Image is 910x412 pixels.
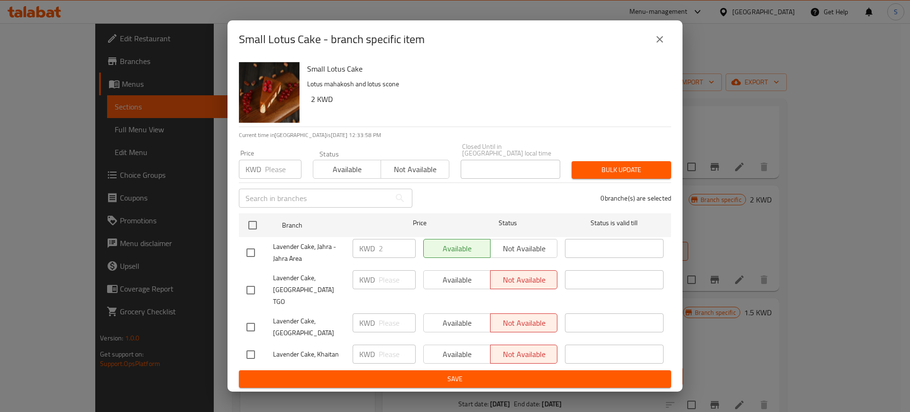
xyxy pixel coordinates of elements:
p: KWD [359,274,375,285]
p: KWD [359,348,375,360]
span: Lavender Cake, Jahra - Jahra Area [273,241,345,265]
input: Please enter price [379,345,416,364]
p: KWD [246,164,261,175]
p: 0 branche(s) are selected [601,193,671,203]
p: KWD [359,317,375,329]
span: Status is valid till [565,217,664,229]
button: Save [239,370,671,388]
span: Save [246,373,664,385]
h2: Small Lotus Cake - branch specific item [239,32,425,47]
h6: Small Lotus Cake [307,62,664,75]
span: Bulk update [579,164,664,176]
h6: 2 KWD [311,92,664,106]
input: Please enter price [379,239,416,258]
p: Current time in [GEOGRAPHIC_DATA] is [DATE] 12:33:58 PM [239,131,671,139]
input: Please enter price [379,313,416,332]
span: Branch [282,220,381,231]
input: Please enter price [379,270,416,289]
span: Not available [385,163,445,176]
p: Lotus mahakosh and lotus scone [307,78,664,90]
button: Available [313,160,381,179]
span: Lavender Cake, Khaitan [273,348,345,360]
span: Lavender Cake, [GEOGRAPHIC_DATA] TGO [273,272,345,308]
input: Search in branches [239,189,391,208]
button: Not available [381,160,449,179]
span: Lavender Cake, [GEOGRAPHIC_DATA] [273,315,345,339]
p: KWD [359,243,375,254]
span: Available [317,163,377,176]
img: Small Lotus Cake [239,62,300,123]
span: Price [388,217,451,229]
input: Please enter price [265,160,301,179]
button: Bulk update [572,161,671,179]
button: close [648,28,671,51]
span: Status [459,217,557,229]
